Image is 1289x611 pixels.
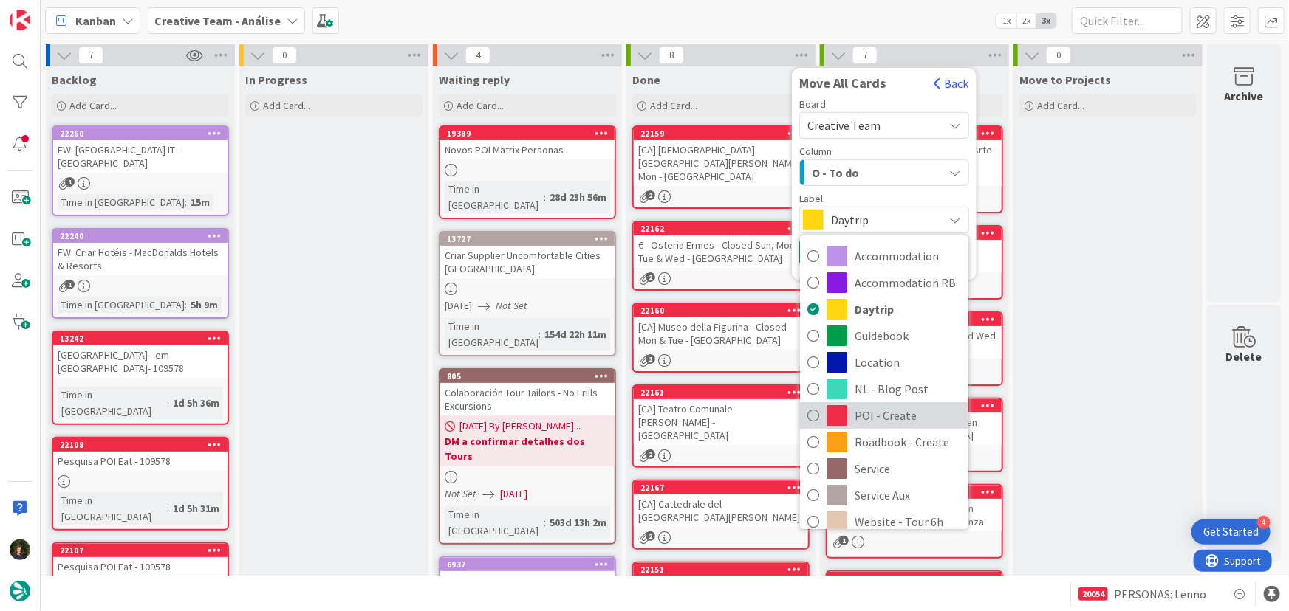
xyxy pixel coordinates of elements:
span: Roadbook - Create [855,431,961,453]
div: 13242 [53,332,228,345]
div: 22160[CA] Museo della Figurina - Closed Mon & Tue - [GEOGRAPHIC_DATA] [634,304,808,350]
div: 6937 [447,559,615,570]
span: 2 [646,449,655,459]
div: 22159 [640,128,808,139]
div: 22260 [53,127,228,140]
div: Time in [GEOGRAPHIC_DATA] [445,181,544,213]
div: 6937 [440,558,615,571]
span: Service [855,458,961,480]
a: 22108Pesquisa POI Eat - 109578Time in [GEOGRAPHIC_DATA]:1d 5h 31m [52,437,229,531]
div: 19389Novos POI Matrix Personas [440,127,615,159]
div: 22160 [634,304,808,317]
a: 22159[CA] [DEMOGRAPHIC_DATA][GEOGRAPHIC_DATA][PERSON_NAME] Mon - [GEOGRAPHIC_DATA] [632,125,810,209]
a: 13727Criar Supplier Uncomfortable Cities [GEOGRAPHIC_DATA][DATE]Not SetTime in [GEOGRAPHIC_DATA]:... [439,231,616,356]
div: 503d 13h 2m [546,514,610,531]
span: 2 [646,272,655,282]
span: 0 [1046,46,1071,64]
img: MC [10,539,30,560]
div: Time in [GEOGRAPHIC_DATA] [58,194,185,210]
a: 19389Novos POI Matrix PersonasTime in [GEOGRAPHIC_DATA]:28d 23h 56m [439,125,616,219]
div: Time in [GEOGRAPHIC_DATA] [58,492,167,525]
span: O - To do [812,163,859,182]
div: 154d 22h 11m [541,326,610,342]
span: 1 [839,536,849,545]
div: Time in [GEOGRAPHIC_DATA] [58,387,167,419]
div: 805 [440,370,615,383]
div: 22151 [634,563,808,576]
span: Service Aux [855,484,961,506]
div: Colaboración Tour Tailors - No Frills Excursions [440,383,615,415]
a: Website - Tour 6h [800,508,968,535]
div: 1d 5h 36m [169,395,223,411]
span: Move All Cards [792,76,893,91]
img: avatar [10,581,30,601]
div: 13727 [440,232,615,246]
div: Archive [1225,87,1264,105]
span: Add Card... [457,99,504,112]
span: : [167,395,169,411]
div: [CA] Teatro Comunale [PERSON_NAME] - [GEOGRAPHIC_DATA] [634,399,808,445]
span: [DATE] [445,298,472,314]
div: 22260 [60,128,228,139]
span: 3x [1036,13,1056,28]
span: Done [632,72,660,87]
div: FW: Criar Hotéis - MacDonalds Hotels & Resorts [53,243,228,275]
div: 19389 [440,127,615,140]
span: Daytrip [855,298,961,320]
a: NL - Blog Post [800,376,968,402]
div: 22162 [634,222,808,235]
div: 22107 [60,545,228,556]
a: Accommodation [800,243,968,269]
span: Label [799,193,823,204]
div: 22161[CA] Teatro Comunale [PERSON_NAME] - [GEOGRAPHIC_DATA] [634,386,808,445]
div: 1d 5h 31m [169,500,223,517]
span: 1 [65,177,75,187]
button: Back [933,75,969,92]
div: 22167[CA] Cattedrale del [GEOGRAPHIC_DATA][PERSON_NAME] [634,481,808,527]
span: : [185,297,187,313]
span: [DATE] [500,486,527,502]
div: 22163 [827,572,1002,585]
div: 22167 [634,481,808,494]
div: 22162€ - Osteria Ermes - Closed Sun, Mon, Tue & Wed - [GEOGRAPHIC_DATA] [634,222,808,268]
span: 1x [996,13,1016,28]
div: 22159 [634,127,808,140]
span: : [185,194,187,210]
span: NL - Blog Post [855,378,961,400]
span: [DATE] By [PERSON_NAME]... [459,418,581,434]
input: Quick Filter... [1072,7,1183,34]
div: 5h 9m [187,297,222,313]
div: 22240FW: Criar Hotéis - MacDonalds Hotels & Resorts [53,229,228,275]
span: Add Card... [69,99,117,112]
div: Delete [1226,348,1262,365]
div: [GEOGRAPHIC_DATA] - em [GEOGRAPHIC_DATA]- 109578 [53,345,228,378]
span: 8 [659,46,684,64]
div: 22240 [53,229,228,243]
i: Not Set [496,299,527,312]
a: Location [800,349,968,376]
span: Website - Tour 6h [855,511,961,533]
span: 0 [272,46,297,64]
span: Guidebook [855,325,961,347]
span: : [167,500,169,517]
div: 13727 [447,234,615,244]
span: Column [799,146,832,156]
i: Not Set [445,487,476,500]
span: 7 [78,46,103,64]
div: 22151 [640,565,808,575]
div: 22240 [60,231,228,241]
span: 1 [65,280,75,289]
span: Add Card... [1037,99,1084,112]
a: POI - Create [800,402,968,429]
span: 2 [646,190,655,200]
span: : [544,514,546,531]
span: Accommodation RB [855,272,961,294]
a: 13242[GEOGRAPHIC_DATA] - em [GEOGRAPHIC_DATA]- 109578Time in [GEOGRAPHIC_DATA]:1d 5h 36m [52,331,229,425]
span: In Progress [245,72,307,87]
div: Get Started [1203,525,1259,539]
div: 22107Pesquisa POI Eat - 109578 [53,544,228,576]
span: Accommodation [855,245,961,267]
b: DM a confirmar detalhes dos Tours [445,434,610,463]
div: 22159[CA] [DEMOGRAPHIC_DATA][GEOGRAPHIC_DATA][PERSON_NAME] Mon - [GEOGRAPHIC_DATA] [634,127,808,186]
span: Support [31,2,67,20]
